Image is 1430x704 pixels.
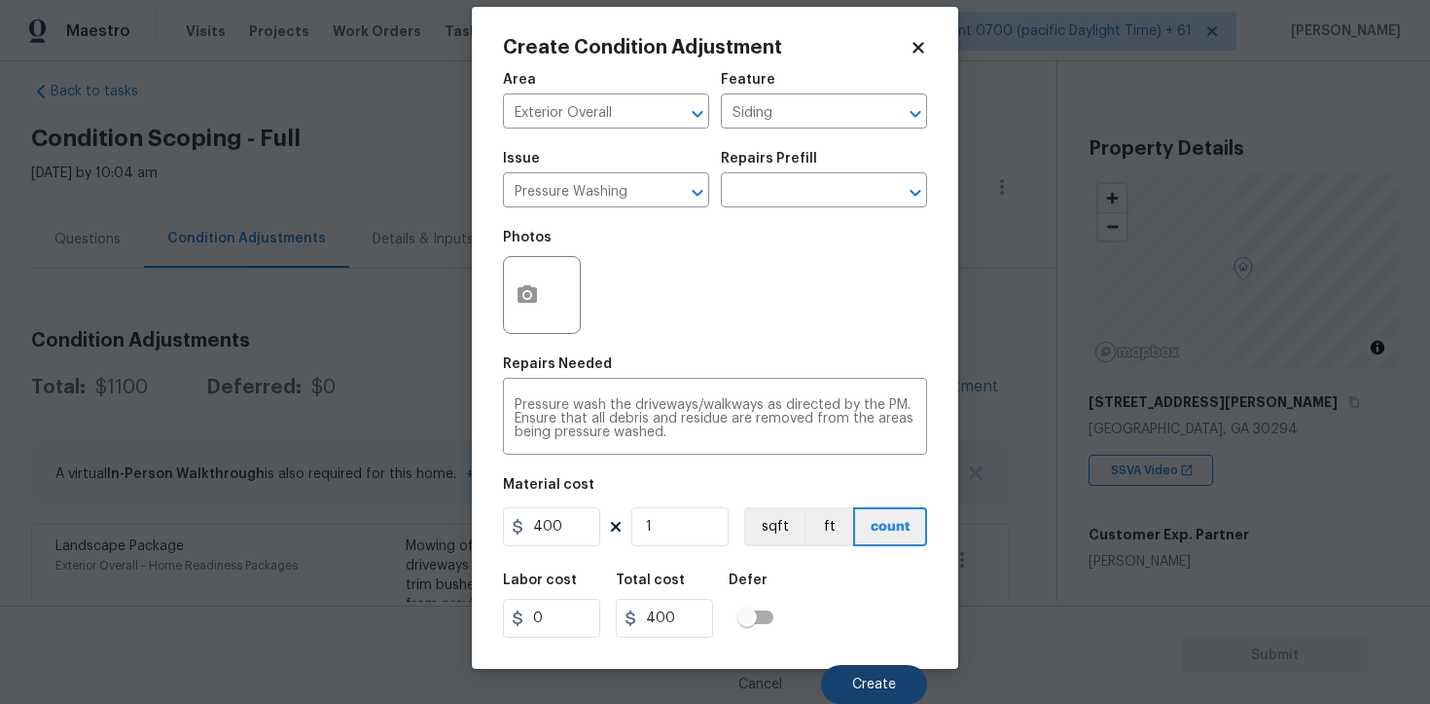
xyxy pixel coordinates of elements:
[503,357,612,371] h5: Repairs Needed
[721,73,775,87] h5: Feature
[852,678,896,692] span: Create
[902,179,929,206] button: Open
[684,100,711,128] button: Open
[616,574,685,587] h5: Total cost
[721,152,817,166] h5: Repairs Prefill
[684,179,711,206] button: Open
[503,478,594,492] h5: Material cost
[853,507,927,546] button: count
[503,73,536,87] h5: Area
[821,665,927,704] button: Create
[503,231,552,244] h5: Photos
[515,398,915,439] textarea: Pressure wash the driveways/walkways as directed by the PM. Ensure that all debris and residue ar...
[729,574,768,587] h5: Defer
[503,152,540,166] h5: Issue
[738,678,782,692] span: Cancel
[707,665,813,704] button: Cancel
[503,38,910,57] h2: Create Condition Adjustment
[804,507,853,546] button: ft
[503,574,577,587] h5: Labor cost
[744,507,804,546] button: sqft
[902,100,929,128] button: Open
